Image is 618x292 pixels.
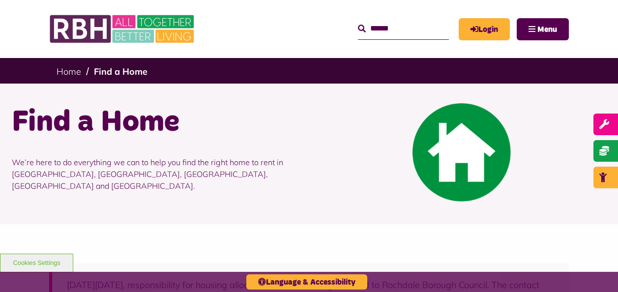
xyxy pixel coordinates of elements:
p: We’re here to do everything we can to help you find the right home to rent in [GEOGRAPHIC_DATA], ... [12,142,302,206]
button: Language & Accessibility [246,274,367,290]
a: Find a Home [94,66,147,77]
a: Home [57,66,81,77]
iframe: Netcall Web Assistant for live chat [574,248,618,292]
h1: Find a Home [12,103,302,142]
img: Find A Home [412,103,511,202]
a: MyRBH [459,18,510,40]
button: Navigation [517,18,569,40]
img: RBH [49,10,197,48]
span: Menu [537,26,557,33]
